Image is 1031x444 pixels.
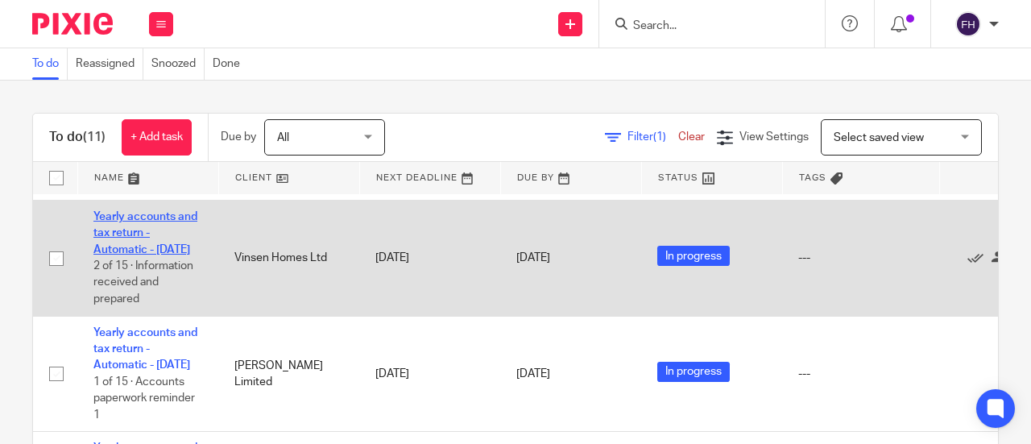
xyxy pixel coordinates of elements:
[93,327,197,371] a: Yearly accounts and tax return - Automatic - [DATE]
[834,132,924,143] span: Select saved view
[213,48,248,80] a: Done
[32,48,68,80] a: To do
[627,131,678,143] span: Filter
[49,129,106,146] h1: To do
[151,48,205,80] a: Snoozed
[277,132,289,143] span: All
[76,48,143,80] a: Reassigned
[93,211,197,255] a: Yearly accounts and tax return - Automatic - [DATE]
[798,366,923,382] div: ---
[122,119,192,156] a: + Add task
[516,368,550,380] span: [DATE]
[653,131,666,143] span: (1)
[221,129,256,145] p: Due by
[657,246,730,266] span: In progress
[678,131,705,143] a: Clear
[967,250,992,266] a: Mark as done
[32,13,113,35] img: Pixie
[955,11,981,37] img: svg%3E
[218,200,359,316] td: Vinsen Homes Ltd
[93,260,193,305] span: 2 of 15 · Information received and prepared
[516,252,550,263] span: [DATE]
[631,19,776,34] input: Search
[657,362,730,382] span: In progress
[799,173,826,182] span: Tags
[218,316,359,432] td: [PERSON_NAME] Limited
[83,131,106,143] span: (11)
[739,131,809,143] span: View Settings
[798,250,923,266] div: ---
[359,200,500,316] td: [DATE]
[359,316,500,432] td: [DATE]
[93,376,195,421] span: 1 of 15 · Accounts paperwork reminder 1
